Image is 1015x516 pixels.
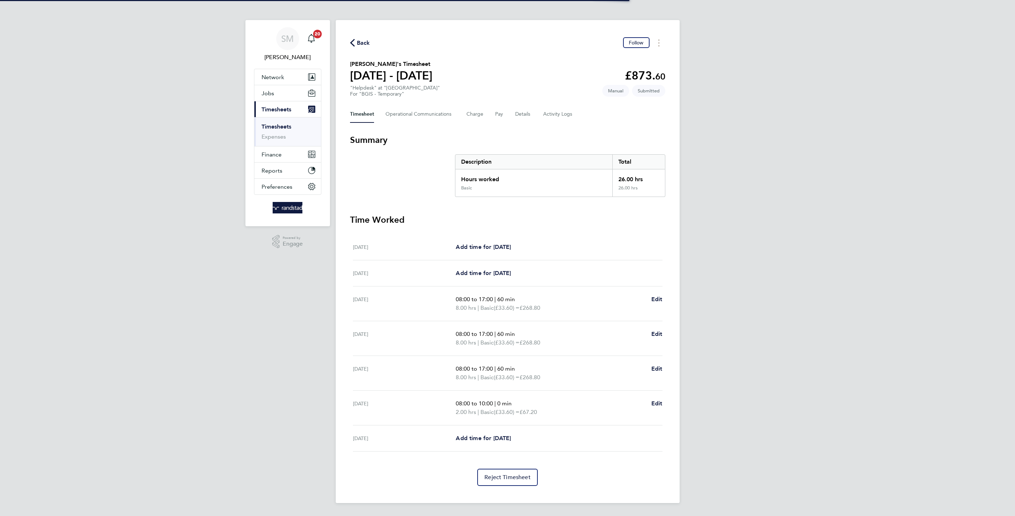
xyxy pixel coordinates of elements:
[353,295,456,312] div: [DATE]
[283,241,303,247] span: Engage
[456,243,511,251] a: Add time for [DATE]
[353,434,456,443] div: [DATE]
[272,235,303,249] a: Powered byEngage
[254,179,321,194] button: Preferences
[350,134,665,146] h3: Summary
[262,90,274,97] span: Jobs
[313,30,322,38] span: 20
[629,39,644,46] span: Follow
[386,106,455,123] button: Operational Communications
[262,151,282,158] span: Finance
[353,399,456,416] div: [DATE]
[461,185,472,191] div: Basic
[494,400,496,407] span: |
[456,304,476,311] span: 8.00 hrs
[262,133,286,140] a: Expenses
[350,134,665,486] section: Timesheet
[480,408,494,416] span: Basic
[623,37,650,48] button: Follow
[283,235,303,241] span: Powered by
[254,85,321,101] button: Jobs
[602,85,629,97] span: This timesheet was manually created.
[456,434,511,443] a: Add time for [DATE]
[652,37,665,48] button: Timesheets Menu
[254,163,321,178] button: Reports
[494,339,520,346] span: (£33.60) =
[494,331,496,337] span: |
[350,85,440,97] div: "Helpdesk" at "[GEOGRAPHIC_DATA]"
[466,106,484,123] button: Charge
[456,339,476,346] span: 8.00 hrs
[456,270,511,276] span: Add time for [DATE]
[456,296,493,303] span: 08:00 to 17:00
[480,338,494,347] span: Basic
[456,409,476,415] span: 2.00 hrs
[494,409,520,415] span: (£33.60) =
[262,183,292,190] span: Preferences
[651,296,662,303] span: Edit
[350,68,432,83] h1: [DATE] - [DATE]
[651,365,662,372] span: Edit
[520,409,537,415] span: £67.20
[262,123,291,130] a: Timesheets
[520,339,540,346] span: £268.80
[353,330,456,347] div: [DATE]
[497,400,512,407] span: 0 min
[612,169,665,185] div: 26.00 hrs
[477,469,538,486] button: Reject Timesheet
[456,400,493,407] span: 08:00 to 10:00
[494,304,520,311] span: (£33.60) =
[456,243,511,250] span: Add time for [DATE]
[494,296,496,303] span: |
[350,106,374,123] button: Timesheet
[455,155,613,169] div: Description
[651,330,662,338] a: Edit
[254,101,321,117] button: Timesheets
[273,202,302,213] img: randstad-logo-retina.png
[350,60,432,68] h2: [PERSON_NAME]'s Timesheet
[612,155,665,169] div: Total
[651,331,662,337] span: Edit
[456,365,493,372] span: 08:00 to 17:00
[254,69,321,85] button: Network
[456,435,511,442] span: Add time for [DATE]
[478,374,479,381] span: |
[515,106,532,123] button: Details
[497,365,515,372] span: 60 min
[478,304,479,311] span: |
[350,214,665,226] h3: Time Worked
[281,34,294,43] span: SM
[478,409,479,415] span: |
[254,117,321,146] div: Timesheets
[651,399,662,408] a: Edit
[520,374,540,381] span: £268.80
[353,269,456,278] div: [DATE]
[456,374,476,381] span: 8.00 hrs
[350,91,440,97] div: For "BGIS - Temporary"
[350,38,370,47] button: Back
[262,74,284,81] span: Network
[632,85,665,97] span: This timesheet is Submitted.
[497,331,515,337] span: 60 min
[651,365,662,373] a: Edit
[494,365,496,372] span: |
[480,373,494,382] span: Basic
[651,295,662,304] a: Edit
[478,339,479,346] span: |
[480,304,494,312] span: Basic
[455,154,665,197] div: Summary
[254,202,321,213] a: Go to home page
[543,106,573,123] button: Activity Logs
[262,106,291,113] span: Timesheets
[625,69,665,82] app-decimal: £873.
[353,243,456,251] div: [DATE]
[304,27,319,50] a: 20
[456,331,493,337] span: 08:00 to 17:00
[455,169,613,185] div: Hours worked
[651,400,662,407] span: Edit
[353,365,456,382] div: [DATE]
[494,374,520,381] span: (£33.60) =
[497,296,515,303] span: 60 min
[254,146,321,162] button: Finance
[262,167,282,174] span: Reports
